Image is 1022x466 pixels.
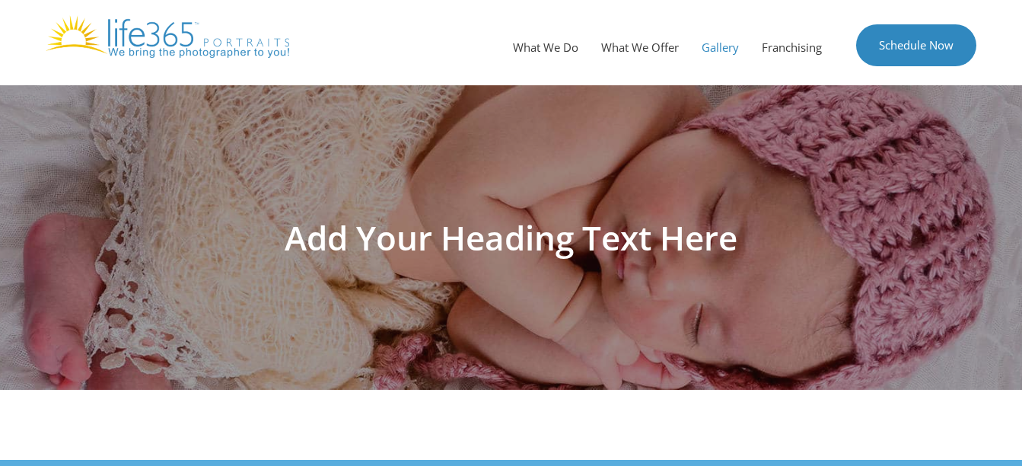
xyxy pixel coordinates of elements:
[690,24,750,70] a: Gallery
[501,24,590,70] a: What We Do
[750,24,833,70] a: Franchising
[46,15,289,58] img: Life365
[856,24,976,66] a: Schedule Now
[85,221,938,254] h1: Add Your Heading Text Here
[590,24,690,70] a: What We Offer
